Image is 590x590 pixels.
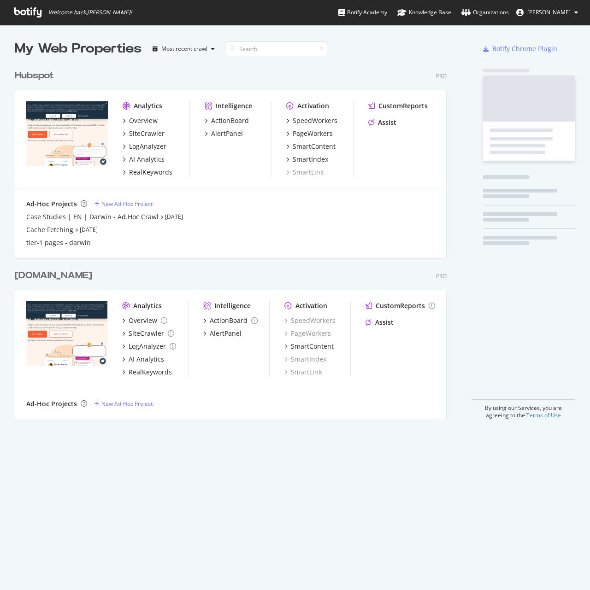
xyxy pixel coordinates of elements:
div: grid [15,58,454,419]
div: Overview [129,316,157,325]
a: tier-1 pages - darwin [26,238,91,247]
div: Hubspot [15,69,54,82]
a: [DATE] [165,213,183,221]
span: Rory Hope [527,8,571,16]
a: PageWorkers [286,129,333,138]
div: Intelligence [214,301,251,310]
div: LogAnalyzer [129,342,166,351]
a: SpeedWorkers [286,116,337,125]
div: New Ad-Hoc Project [101,400,153,408]
div: PageWorkers [293,129,333,138]
div: Analytics [133,301,162,310]
a: AlertPanel [205,129,243,138]
a: ActionBoard [203,316,258,325]
div: Pro [436,72,447,80]
a: Overview [123,116,158,125]
div: AI Analytics [129,355,164,364]
div: SmartIndex [293,155,328,164]
a: New Ad-Hoc Project [94,200,153,208]
div: RealKeywords [129,168,172,177]
div: Assist [375,318,394,327]
div: AlertPanel [211,129,243,138]
a: CustomReports [368,101,428,111]
a: Cache Fetching [26,225,73,234]
div: SiteCrawler [129,129,165,138]
a: New Ad-Hoc Project [94,400,153,408]
div: [DOMAIN_NAME] [15,269,92,282]
div: Pro [436,272,447,280]
a: ActionBoard [205,116,249,125]
a: CustomReports [366,301,435,310]
div: Most recent crawl [161,46,207,52]
a: SpeedWorkers [284,316,336,325]
div: AlertPanel [210,329,242,338]
div: Intelligence [216,101,252,111]
div: AI Analytics [129,155,165,164]
div: SmartContent [291,342,334,351]
div: CustomReports [376,301,425,310]
div: New Ad-Hoc Project [101,200,153,208]
a: RealKeywords [122,368,172,377]
div: Botify Academy [338,8,387,17]
a: PageWorkers [284,329,331,338]
a: SmartIndex [286,155,328,164]
a: AlertPanel [203,329,242,338]
div: Ad-Hoc Projects [26,199,77,209]
a: [DATE] [80,226,98,234]
img: hubspot.com [26,101,108,167]
span: Welcome back, [PERSON_NAME] ! [48,9,132,16]
div: My Web Properties [15,40,142,58]
a: LogAnalyzer [122,342,176,351]
a: LogAnalyzer [123,142,166,151]
a: [DOMAIN_NAME] [15,269,96,282]
div: Overview [129,116,158,125]
a: Assist [366,318,394,327]
img: hubspot-bulkdataexport.com [26,301,107,366]
div: By using our Services, you are agreeing to the [472,399,575,419]
a: Hubspot [15,69,58,82]
div: Activation [297,101,329,111]
a: SmartContent [286,142,336,151]
div: Activation [295,301,327,310]
a: Overview [122,316,167,325]
a: RealKeywords [123,168,172,177]
div: LogAnalyzer [129,142,166,151]
a: Assist [368,118,396,127]
a: SiteCrawler [123,129,165,138]
a: SmartLink [284,368,322,377]
a: AI Analytics [122,355,164,364]
div: Assist [378,118,396,127]
div: ActionBoard [211,116,249,125]
button: Most recent crawl [149,41,218,56]
a: Botify Chrome Plugin [483,44,557,53]
button: [PERSON_NAME] [509,5,585,20]
div: Ad-Hoc Projects [26,399,77,409]
div: CustomReports [378,101,428,111]
div: Knowledge Base [397,8,451,17]
a: SmartContent [284,342,334,351]
div: Analytics [134,101,162,111]
div: RealKeywords [129,368,172,377]
div: Botify Chrome Plugin [492,44,557,53]
div: Organizations [461,8,509,17]
a: SiteCrawler [122,329,174,338]
input: Search [226,41,327,57]
a: Terms of Use [526,411,561,419]
a: SmartLink [286,168,324,177]
div: ActionBoard [210,316,248,325]
div: SiteCrawler [129,329,164,338]
a: SmartIndex [284,355,326,364]
div: SpeedWorkers [293,116,337,125]
a: AI Analytics [123,155,165,164]
div: SmartContent [293,142,336,151]
a: Case Studies | EN | Darwin - Ad.Hoc Crawl [26,212,159,222]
